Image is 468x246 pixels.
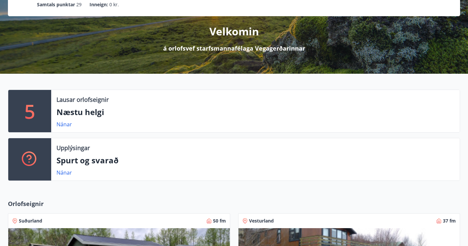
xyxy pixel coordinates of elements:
[443,218,456,224] span: 37 fm
[56,155,454,166] p: Spurt og svarað
[56,106,454,118] p: Næstu helgi
[213,218,226,224] span: 50 fm
[209,24,259,39] p: Velkomin
[37,1,75,8] p: Samtals punktar
[109,1,119,8] span: 0 kr.
[56,121,72,128] a: Nánar
[163,44,305,53] p: á orlofsvef starfsmannafélaga Vegagerðarinnar
[56,143,90,152] p: Upplýsingar
[24,99,35,124] p: 5
[76,1,82,8] span: 29
[90,1,108,8] p: Inneign :
[249,218,274,224] span: Vesturland
[8,199,44,208] span: Orlofseignir
[56,95,109,104] p: Lausar orlofseignir
[56,169,72,176] a: Nánar
[19,218,42,224] span: Suðurland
